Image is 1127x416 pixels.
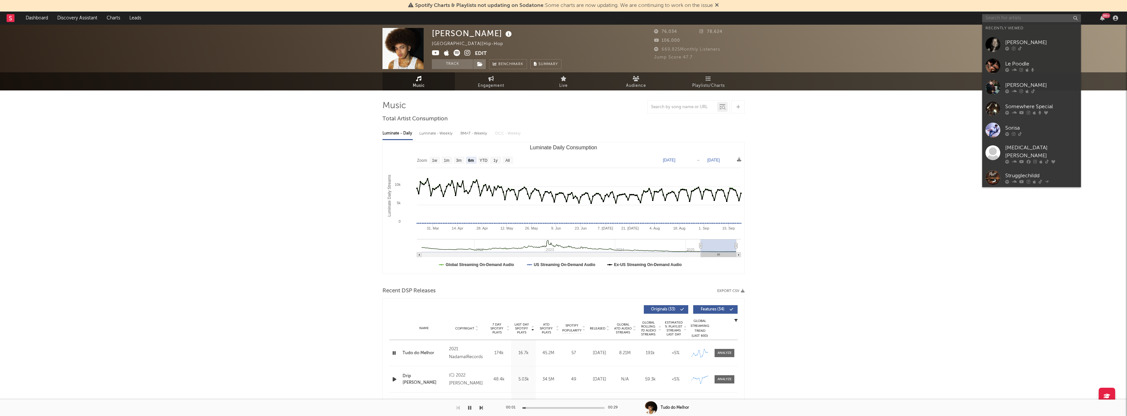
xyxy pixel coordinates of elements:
[551,226,561,230] text: 9. Jun
[382,72,455,90] a: Music
[456,158,462,163] text: 3m
[982,141,1081,167] a: [MEDICAL_DATA][PERSON_NAME]
[444,158,450,163] text: 1m
[455,72,527,90] a: Engagement
[489,59,527,69] a: Benchmark
[621,226,639,230] text: 21. [DATE]
[403,326,446,331] div: Name
[476,226,488,230] text: 28. Apr
[663,158,675,162] text: [DATE]
[589,376,611,383] div: [DATE]
[125,12,146,25] a: Leads
[589,350,611,356] div: [DATE]
[982,77,1081,98] a: [PERSON_NAME]
[427,226,439,230] text: 31. Mar
[717,289,745,293] button: Export CSV
[500,226,513,230] text: 12. May
[1005,81,1078,89] div: [PERSON_NAME]
[449,372,485,387] div: (C) 2022 [PERSON_NAME]
[1005,124,1078,132] div: Sorisa
[614,350,636,356] div: 8.21M
[397,201,401,205] text: 5k
[1005,103,1078,110] div: Somewhere Special
[707,158,720,162] text: [DATE]
[614,323,632,334] span: Global ATD Audio Streams
[648,307,678,311] span: Originals ( 33 )
[562,376,585,383] div: 49
[982,34,1081,55] a: [PERSON_NAME]
[699,226,709,230] text: 1. Sep
[982,119,1081,141] a: Sorisa
[575,226,587,230] text: 23. Jun
[403,373,446,386] a: Drip [PERSON_NAME]
[562,323,582,333] span: Spotify Popularity
[982,167,1081,188] a: Strugglechildd
[693,305,738,314] button: Features(34)
[449,345,485,361] div: 2021 NadamalRecords
[415,3,713,8] span: : Some charts are now updating. We are continuing to work on the issue
[715,3,719,8] span: Dismiss
[537,323,555,334] span: ATD Spotify Plays
[478,82,504,90] span: Engagement
[538,62,558,66] span: Summary
[488,376,510,383] div: 48.4k
[537,350,559,356] div: 45.2M
[468,158,474,163] text: 6m
[665,321,683,336] span: Estimated % Playlist Streams Last Day
[537,376,559,383] div: 34.5M
[475,50,487,58] button: Edit
[432,158,437,163] text: 1w
[505,158,510,163] text: All
[661,405,689,411] div: Tudo do Melhor
[626,82,646,90] span: Audience
[654,55,693,60] span: Jump Score: 47.7
[382,115,448,123] span: Total Artist Consumption
[488,323,506,334] span: 7 Day Spotify Plays
[699,30,722,34] span: 78,624
[654,47,720,52] span: 669,825 Monthly Listeners
[696,158,700,162] text: →
[382,287,436,295] span: Recent DSP Releases
[102,12,125,25] a: Charts
[403,350,446,356] a: Tudo do Melhor
[432,28,513,39] div: [PERSON_NAME]
[639,376,661,383] div: 59.3k
[446,262,514,267] text: Global Streaming On-Demand Audio
[1005,38,1078,46] div: [PERSON_NAME]
[432,59,473,69] button: Track
[455,327,474,330] span: Copyright
[525,226,538,230] text: 26. May
[648,105,717,110] input: Search by song name or URL
[395,183,401,186] text: 10k
[493,158,498,163] text: 1y
[530,59,562,69] button: Summary
[598,226,613,230] text: 7. [DATE]
[506,404,519,412] div: 00:01
[513,376,534,383] div: 5.03k
[21,12,53,25] a: Dashboard
[982,14,1081,22] input: Search for artists
[419,128,454,139] div: Luminate - Weekly
[985,24,1078,32] div: Recently Viewed
[1005,60,1078,68] div: Le Poodle
[415,3,543,8] span: Spotify Charts & Playlists not updating on Sodatone
[639,321,657,336] span: Global Rolling 7D Audio Streams
[432,40,511,48] div: [GEOGRAPHIC_DATA] | Hip-Hop
[382,128,413,139] div: Luminate - Daily
[982,98,1081,119] a: Somewhere Special
[639,350,661,356] div: 191k
[53,12,102,25] a: Discovery Assistant
[614,262,682,267] text: Ex-US Streaming On-Demand Audio
[527,72,600,90] a: Live
[1005,172,1078,180] div: Strugglechildd
[644,305,688,314] button: Originals(33)
[530,145,597,150] text: Luminate Daily Consumption
[690,319,710,338] div: Global Streaming Trend (Last 60D)
[534,262,595,267] text: US Streaming On-Demand Audio
[452,226,463,230] text: 14. Apr
[562,350,585,356] div: 57
[665,376,687,383] div: <5%
[722,226,735,230] text: 15. Sep
[513,323,530,334] span: Last Day Spotify Plays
